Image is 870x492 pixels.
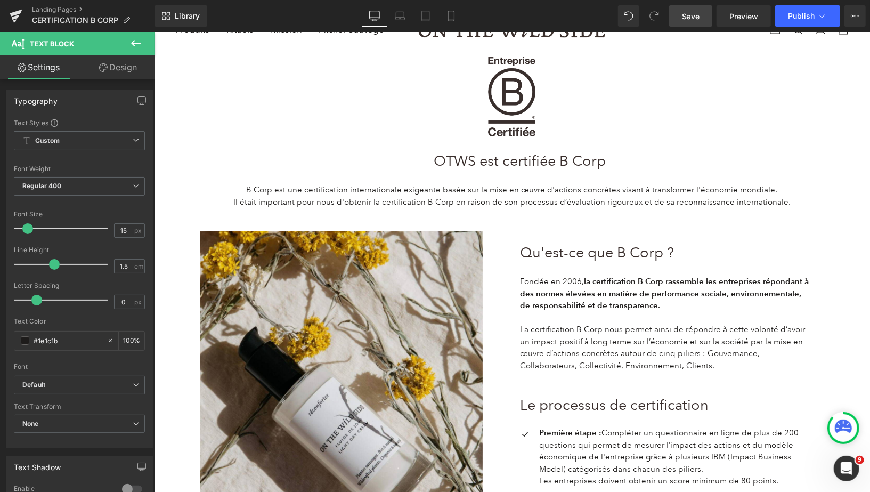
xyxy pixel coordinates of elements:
[385,443,659,455] p: Les entreprises doivent obtenir un score minimum de 80 points.
[366,292,659,340] p: La certification B Corp nous permet ainsi de répondre à cette volonté d’avoir un impact positif à...
[22,182,62,190] b: Regular 400
[622,153,624,163] span: .
[134,227,143,234] span: px
[34,335,102,346] input: Color
[788,12,815,20] span: Publish
[280,120,452,138] span: OTWS est certifiée B Corp
[413,5,438,27] a: Tablet
[775,5,840,27] button: Publish
[14,211,145,218] div: Font Size
[35,136,60,146] b: Custom
[618,5,639,27] button: Undo
[366,364,555,382] span: Le processus de certification
[14,165,145,173] div: Font Weight
[682,11,700,22] span: Save
[14,457,61,472] div: Text Shadow
[14,282,145,289] div: Letter Spacing
[385,396,448,406] strong: Première étape :
[366,244,659,280] p: Fondée en 2006,
[14,246,145,254] div: Line Height
[366,212,520,229] span: Qu'est-ce que B Corp ?
[387,5,413,27] a: Laptop
[32,16,118,25] span: CERTIFICATION B CORP
[644,5,665,27] button: Redo
[175,11,200,21] span: Library
[834,456,859,481] iframe: Intercom live chat
[79,55,157,79] a: Design
[14,318,145,325] div: Text Color
[155,5,207,27] a: New Library
[32,5,155,14] a: Landing Pages
[22,381,45,390] i: Default
[93,153,622,163] span: B Corp est une certification internationale exigeante basée sur la mise en œuvre d'actions concrè...
[366,244,655,278] strong: la certification B Corp rassemble les entreprises répondant à des normes élevées en matière de pe...
[438,5,464,27] a: Mobile
[79,165,637,175] span: Il était important pour nous d'obtenir la certification B Corp en raison de son processus d’évalu...
[22,420,39,428] b: None
[14,363,145,370] div: Font
[844,5,866,27] button: More
[729,11,758,22] span: Preview
[14,91,58,106] div: Typography
[856,456,864,464] span: 9
[14,403,145,410] div: Text Transform
[362,5,387,27] a: Desktop
[134,263,143,270] span: em
[119,332,144,350] div: %
[14,118,145,127] div: Text Styles
[30,39,74,48] span: Text Block
[717,5,771,27] a: Preview
[385,395,659,443] p: Compléter un questionnaire en ligne de plus de 200 questions qui permet de mesurer l’impact des a...
[134,299,143,305] span: px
